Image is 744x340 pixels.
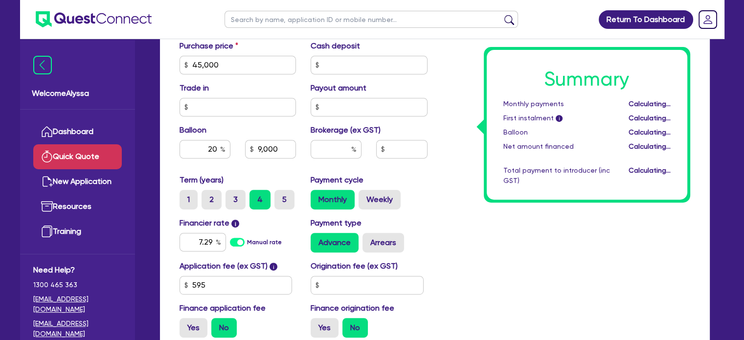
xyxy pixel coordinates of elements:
label: Finance origination fee [311,302,394,314]
div: Balloon [496,127,617,137]
label: Application fee (ex GST) [180,260,268,272]
input: Search by name, application ID or mobile number... [225,11,518,28]
label: 5 [274,190,294,209]
span: Calculating... [628,128,670,136]
span: 1300 465 363 [33,280,122,290]
div: Total payment to introducer (inc GST) [496,165,617,186]
span: Calculating... [628,100,670,108]
label: Arrears [362,233,404,252]
label: Yes [180,318,207,338]
a: New Application [33,169,122,194]
h1: Summary [503,68,671,91]
img: icon-menu-close [33,56,52,74]
img: quest-connect-logo-blue [36,11,152,27]
a: [EMAIL_ADDRESS][DOMAIN_NAME] [33,318,122,339]
div: Monthly payments [496,99,617,109]
label: No [342,318,368,338]
span: Need Help? [33,264,122,276]
label: 1 [180,190,198,209]
div: Net amount financed [496,141,617,152]
label: Trade in [180,82,209,94]
label: Term (years) [180,174,224,186]
span: Welcome Alyssa [32,88,123,99]
span: Calculating... [628,142,670,150]
label: Balloon [180,124,206,136]
span: Calculating... [628,166,670,174]
label: 4 [249,190,271,209]
label: Weekly [359,190,401,209]
label: 2 [202,190,222,209]
label: Origination fee (ex GST) [311,260,398,272]
img: new-application [41,176,53,187]
a: Training [33,219,122,244]
a: Dropdown toggle [695,7,721,32]
a: Return To Dashboard [599,10,693,29]
label: Monthly [311,190,355,209]
a: Quick Quote [33,144,122,169]
label: No [211,318,237,338]
img: training [41,226,53,237]
label: Payment type [311,217,361,229]
label: Yes [311,318,338,338]
img: resources [41,201,53,212]
span: Calculating... [628,114,670,122]
label: Payout amount [311,82,366,94]
label: Finance application fee [180,302,266,314]
img: quick-quote [41,151,53,162]
span: i [556,115,563,122]
label: 3 [225,190,246,209]
span: i [270,263,277,271]
a: [EMAIL_ADDRESS][DOMAIN_NAME] [33,294,122,315]
label: Purchase price [180,40,238,52]
div: First instalment [496,113,617,123]
span: i [231,220,239,227]
label: Advance [311,233,359,252]
label: Financier rate [180,217,240,229]
label: Brokerage (ex GST) [311,124,381,136]
a: Dashboard [33,119,122,144]
label: Payment cycle [311,174,363,186]
a: Resources [33,194,122,219]
label: Cash deposit [311,40,360,52]
label: Manual rate [247,238,282,247]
